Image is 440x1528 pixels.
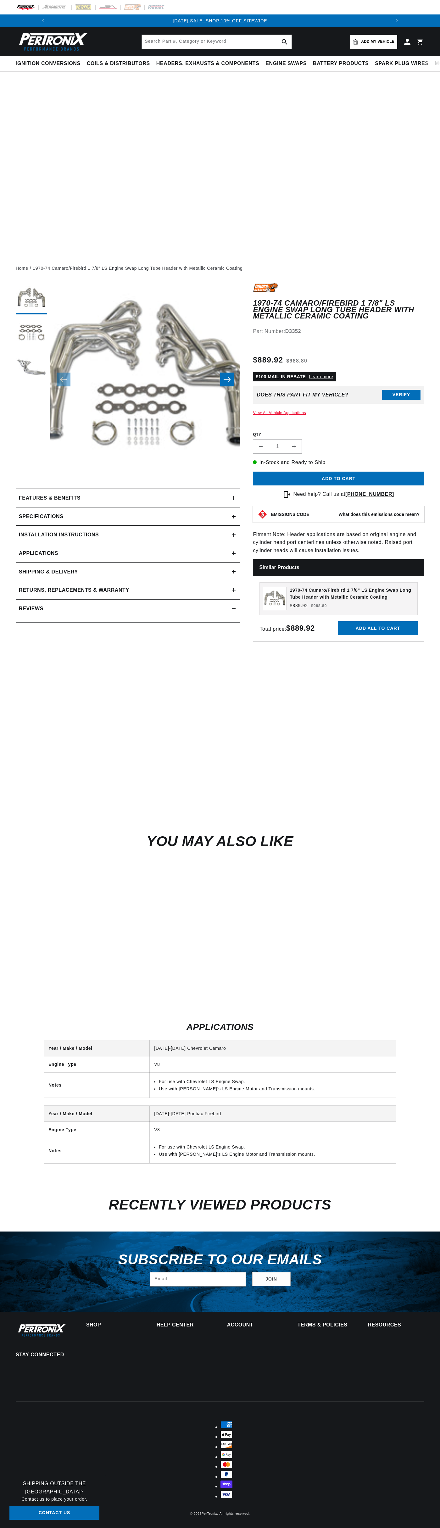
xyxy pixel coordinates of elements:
[253,458,424,467] p: In-Stock and Ready to Ship
[310,56,372,71] summary: Battery Products
[9,1496,99,1503] p: Contact us to place your order.
[16,507,240,526] summary: Specifications
[9,1480,99,1496] h3: Shipping Outside the [GEOGRAPHIC_DATA]?
[286,357,307,365] s: $988.80
[311,603,327,609] s: $988.80
[57,373,70,386] button: Slide left
[372,56,432,71] summary: Spark Plug Wires
[118,1254,322,1265] h3: Subscribe to our emails
[253,472,424,486] button: Add to cart
[338,621,418,635] button: Add all to cart
[16,265,28,272] a: Home
[16,526,240,544] summary: Installation instructions
[31,835,409,847] h2: You may also like
[49,17,391,24] div: Announcement
[44,1106,150,1122] th: Year / Make / Model
[258,509,268,519] img: Emissions code
[44,1040,150,1056] th: Year / Make / Model
[265,60,307,67] span: Engine Swaps
[253,300,424,319] h1: 1970-74 Camaro/Firebird 1 7/8" LS Engine Swap Long Tube Header with Metallic Ceramic Coating
[16,600,240,618] summary: Reviews
[19,549,58,557] span: Applications
[159,1151,392,1158] li: Use with [PERSON_NAME]'s LS Engine Motor and Transmission mounts.
[16,1023,424,1031] h2: Applications
[16,56,84,71] summary: Ignition Conversions
[253,283,424,647] div: Fitment Note: Header applications are based on original engine and cylinder head port centerlines...
[150,1272,246,1286] input: Email
[44,1072,150,1098] th: Notes
[33,265,242,272] a: 1970-74 Camaro/Firebird 1 7/8" LS Engine Swap Long Tube Header with Metallic Ceramic Coating
[16,1352,66,1358] p: Stay Connected
[16,283,240,476] media-gallery: Gallery Viewer
[227,1323,283,1327] summary: Account
[253,327,424,335] div: Part Number:
[49,17,391,24] div: 1 of 3
[16,581,240,599] summary: Returns, Replacements & Warranty
[150,1056,396,1072] td: V8
[16,31,88,53] img: Pertronix
[253,354,283,366] span: $889.92
[293,490,394,498] p: Need help? Call us at
[16,283,47,314] button: Load image 1 in gallery view
[16,265,424,272] nav: breadcrumbs
[361,39,394,45] span: Add my vehicle
[16,60,81,67] span: Ignition Conversions
[309,374,333,379] a: Learn more
[150,1122,396,1138] td: V8
[142,35,292,49] input: Search Part #, Category or Keyword
[159,1078,392,1085] li: For use with Chevrolet LS Engine Swap.
[31,1199,409,1211] h2: RECENTLY VIEWED PRODUCTS
[298,1323,354,1327] summary: Terms & policies
[290,602,308,609] span: $889.92
[173,18,267,23] a: [DATE] SALE: SHOP 10% OFF SITEWIDE
[16,318,47,349] button: Load image 2 in gallery view
[19,494,81,502] h2: Features & Benefits
[278,35,292,49] button: search button
[253,559,424,576] h2: Similar Products
[19,605,43,613] h2: Reviews
[391,14,403,27] button: Translation missing: en.sections.announcements.next_announcement
[159,1085,392,1092] li: Use with [PERSON_NAME]'s LS Engine Motor and Transmission mounts.
[159,1143,392,1150] li: For use with Chevrolet LS Engine Swap.
[338,512,420,517] strong: What does this emissions code mean?
[271,512,420,517] button: EMISSIONS CODEWhat does this emissions code mean?
[84,56,153,71] summary: Coils & Distributors
[368,1323,424,1327] summary: Resources
[150,1040,396,1056] td: [DATE]-[DATE] Chevrolet Camaro
[16,563,240,581] summary: Shipping & Delivery
[253,411,306,415] a: View All Vehicle Applications
[285,329,301,334] strong: D3352
[190,1512,218,1515] small: © 2025 .
[157,1323,213,1327] summary: Help Center
[286,624,315,632] strong: $889.92
[375,60,428,67] span: Spark Plug Wires
[259,626,315,632] span: Total price:
[220,1512,250,1515] small: All rights reserved.
[202,1512,217,1515] a: PerTronix
[19,531,99,539] h2: Installation instructions
[252,1272,291,1286] button: Subscribe
[350,35,397,49] a: Add my vehicle
[19,568,78,576] h2: Shipping & Delivery
[150,1106,396,1122] td: [DATE]-[DATE] Pontiac Firebird
[19,512,63,521] h2: Specifications
[44,1138,150,1163] th: Notes
[16,544,240,563] a: Applications
[16,1323,66,1338] img: Pertronix
[86,1323,142,1327] summary: Shop
[382,390,421,400] button: Verify
[156,60,259,67] span: Headers, Exhausts & Components
[271,512,309,517] strong: EMISSIONS CODE
[19,586,129,594] h2: Returns, Replacements & Warranty
[44,1122,150,1138] th: Engine Type
[345,491,394,497] a: [PHONE_NUMBER]
[44,1056,150,1072] th: Engine Type
[16,352,47,384] button: Load image 3 in gallery view
[153,56,262,71] summary: Headers, Exhausts & Components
